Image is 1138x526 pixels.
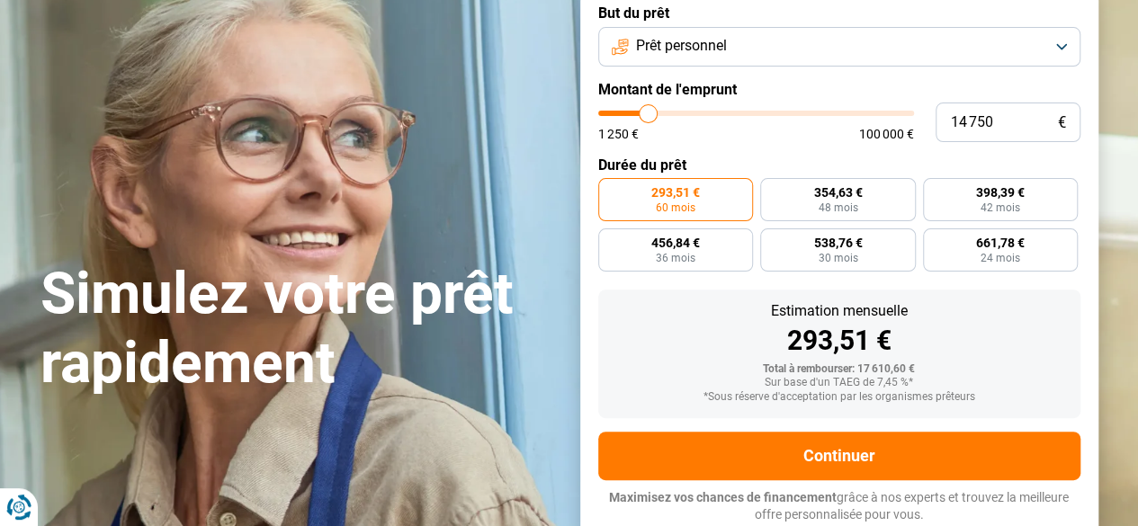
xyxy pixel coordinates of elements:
div: Estimation mensuelle [613,304,1066,318]
span: 24 mois [981,253,1020,263]
div: Sur base d'un TAEG de 7,45 %* [613,377,1066,389]
span: 456,84 € [651,236,700,249]
span: 60 mois [656,202,695,213]
p: grâce à nos experts et trouvez la meilleure offre personnalisée pour vous. [598,489,1080,524]
span: Maximisez vos chances de financement [609,490,837,504]
label: Durée du prêt [598,156,1080,174]
span: 398,39 € [976,186,1025,199]
span: € [1058,115,1066,130]
span: 100 000 € [859,128,914,140]
span: 30 mois [818,253,857,263]
label: But du prêt [598,4,1080,22]
div: *Sous réserve d'acceptation par les organismes prêteurs [613,391,1066,404]
button: Continuer [598,432,1080,480]
h1: Simulez votre prêt rapidement [40,260,559,398]
label: Montant de l'emprunt [598,81,1080,98]
span: 354,63 € [813,186,862,199]
span: 42 mois [981,202,1020,213]
span: Prêt personnel [636,36,727,56]
span: 48 mois [818,202,857,213]
div: 293,51 € [613,327,1066,354]
button: Prêt personnel [598,27,1080,67]
span: 36 mois [656,253,695,263]
span: 661,78 € [976,236,1025,249]
div: Total à rembourser: 17 610,60 € [613,363,1066,376]
span: 538,76 € [813,236,862,249]
span: 1 250 € [598,128,639,140]
span: 293,51 € [651,186,700,199]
